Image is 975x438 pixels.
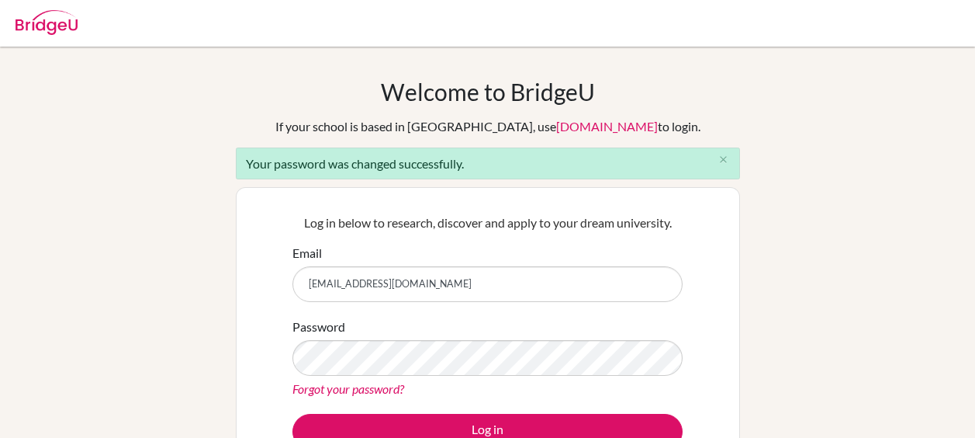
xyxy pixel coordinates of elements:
div: Your password was changed successfully. [236,148,740,179]
h1: Welcome to BridgeU [381,78,595,106]
button: Close [708,148,739,172]
a: [DOMAIN_NAME] [556,119,658,134]
i: close [717,154,729,165]
label: Password [292,318,345,336]
p: Log in below to research, discover and apply to your dream university. [292,214,683,232]
img: Bridge-U [16,10,78,35]
div: If your school is based in [GEOGRAPHIC_DATA], use to login. [275,117,700,136]
a: Forgot your password? [292,381,404,396]
label: Email [292,244,322,262]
